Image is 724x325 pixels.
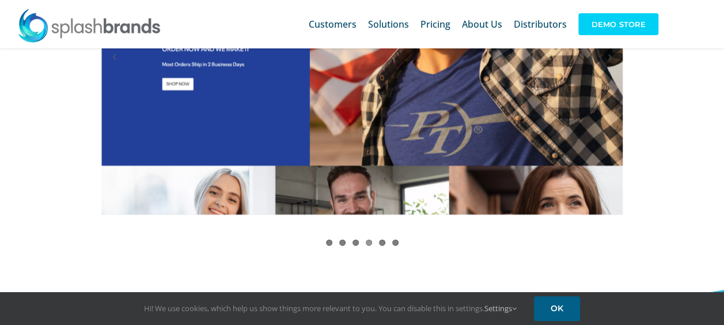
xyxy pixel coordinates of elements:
[379,240,385,246] a: 5
[309,6,658,43] nav: Main Menu Sticky
[326,240,332,246] a: 1
[339,240,346,246] a: 2
[17,8,161,43] img: SplashBrands.com Logo
[392,240,399,246] a: 6
[484,303,517,313] a: Settings
[534,296,580,321] a: OK
[366,240,372,246] a: 4
[144,303,517,313] span: Hi! We use cookies, which help us show things more relevant to you. You can disable this in setti...
[578,13,658,35] span: DEMO STORE
[462,20,502,29] span: About Us
[352,240,359,246] a: 3
[101,205,623,218] a: screely-1684640506509
[514,6,567,43] a: Distributors
[309,20,357,29] span: Customers
[514,20,567,29] span: Distributors
[420,20,450,29] span: Pricing
[368,20,409,29] span: Solutions
[420,6,450,43] a: Pricing
[578,6,658,43] a: DEMO STORE
[309,6,357,43] a: Customers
